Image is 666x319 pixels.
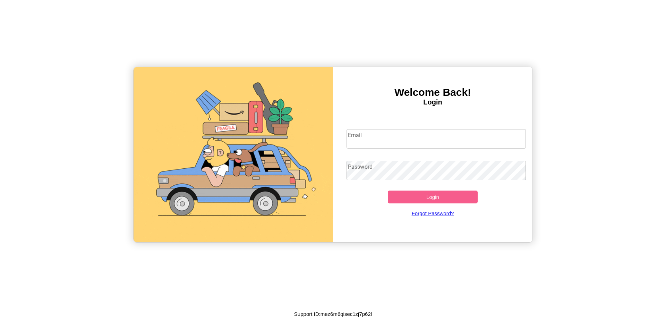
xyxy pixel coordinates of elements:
[294,309,372,319] p: Support ID: mez6m6qisec1zj7p62l
[333,98,532,106] h4: Login
[134,67,333,242] img: gif
[388,191,478,203] button: Login
[343,203,523,223] a: Forgot Password?
[333,86,532,98] h3: Welcome Back!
